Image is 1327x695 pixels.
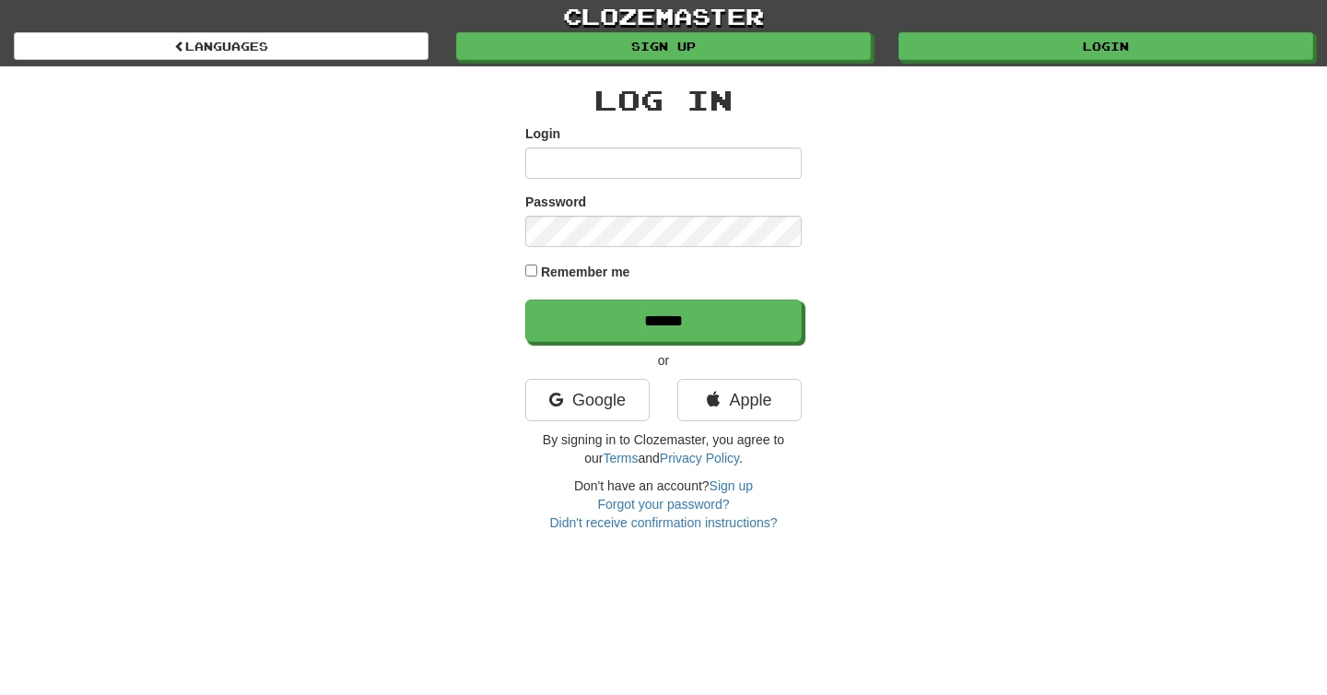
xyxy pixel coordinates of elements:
[677,379,802,421] a: Apple
[14,32,429,60] a: Languages
[603,451,638,465] a: Terms
[549,515,777,530] a: Didn't receive confirmation instructions?
[597,497,729,512] a: Forgot your password?
[525,477,802,532] div: Don't have an account?
[710,478,753,493] a: Sign up
[525,124,560,143] label: Login
[541,263,630,281] label: Remember me
[525,351,802,370] p: or
[525,430,802,467] p: By signing in to Clozemaster, you agree to our and .
[525,85,802,115] h2: Log In
[660,451,739,465] a: Privacy Policy
[898,32,1313,60] a: Login
[525,379,650,421] a: Google
[525,193,586,211] label: Password
[456,32,871,60] a: Sign up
